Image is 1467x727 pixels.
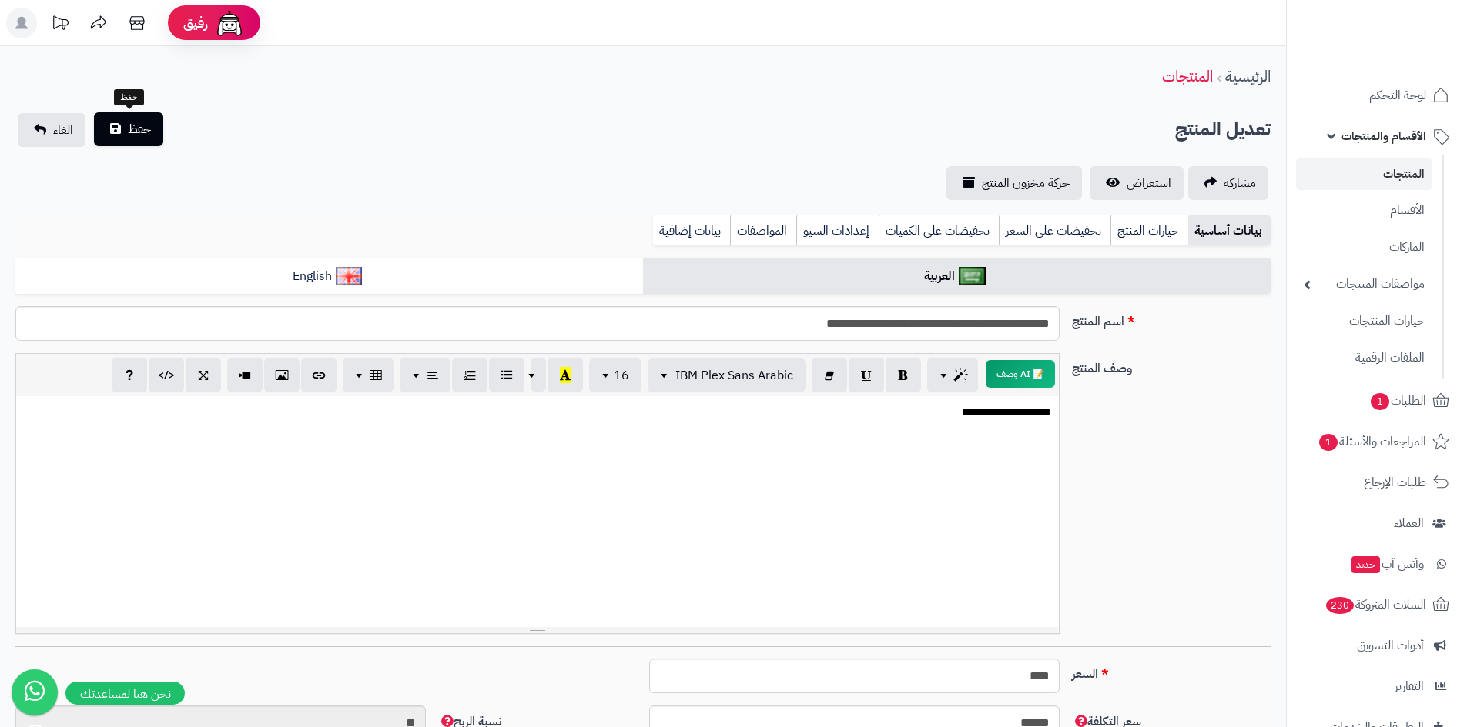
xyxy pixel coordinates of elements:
button: IBM Plex Sans Arabic [648,358,806,392]
span: الطلبات [1369,390,1426,412]
span: IBM Plex Sans Arabic [675,366,793,385]
a: الرئيسية [1225,65,1271,88]
span: استعراض [1127,174,1171,192]
span: المراجعات والأسئلة [1318,431,1426,452]
button: حفظ [94,112,163,146]
span: جديد [1351,556,1380,573]
h2: تعديل المنتج [1175,114,1271,145]
a: الأقسام [1296,194,1432,227]
a: تحديثات المنصة [41,8,79,42]
span: العملاء [1394,512,1424,534]
span: رفيق [183,14,208,32]
span: أدوات التسويق [1357,635,1424,656]
a: استعراض [1090,166,1184,200]
a: الطلبات1 [1296,382,1458,419]
a: إعدادات السيو [796,215,879,246]
a: المواصفات [730,215,796,246]
a: المنتجات [1296,158,1432,190]
a: بيانات إضافية [653,215,730,246]
a: السلات المتروكة230 [1296,586,1458,623]
a: بيانات أساسية [1188,215,1271,246]
a: حركة مخزون المنتج [946,166,1082,200]
a: طلبات الإرجاع [1296,464,1458,501]
div: حفظ [114,89,144,106]
span: 230 [1326,597,1354,614]
span: طلبات الإرجاع [1364,472,1426,493]
a: لوحة التحكم [1296,77,1458,114]
a: الملفات الرقمية [1296,342,1432,375]
span: وآتس آب [1350,553,1424,575]
a: خيارات المنتجات [1296,305,1432,338]
button: 16 [589,358,641,392]
a: تخفيضات على الكميات [879,215,999,246]
span: مشاركه [1224,174,1256,192]
span: حركة مخزون المنتج [982,174,1070,192]
span: 16 [614,366,629,385]
label: وصف المنتج [1066,353,1277,378]
span: التقارير [1395,675,1424,697]
a: أدوات التسويق [1296,627,1458,664]
a: الماركات [1296,231,1432,264]
a: المراجعات والأسئلة1 [1296,423,1458,460]
a: العملاء [1296,505,1458,542]
a: مواصفات المنتجات [1296,268,1432,301]
label: اسم المنتج [1066,306,1277,331]
a: المنتجات [1162,65,1213,88]
a: التقارير [1296,668,1458,705]
label: السعر [1066,659,1277,683]
a: العربية [643,258,1271,295]
button: 📝 AI وصف [986,360,1055,388]
span: السلات المتروكة [1325,594,1426,615]
a: وآتس آبجديد [1296,545,1458,582]
img: العربية [959,267,986,285]
span: لوحة التحكم [1369,85,1426,106]
span: 1 [1371,393,1389,410]
span: 1 [1319,434,1338,451]
a: مشاركه [1188,166,1268,200]
span: الأقسام والمنتجات [1341,125,1426,147]
a: الغاء [18,113,85,147]
img: ai-face.png [214,8,245,38]
img: English [336,267,363,285]
span: الغاء [53,121,73,139]
a: English [15,258,643,295]
span: حفظ [128,120,151,138]
a: تخفيضات على السعر [999,215,1110,246]
a: خيارات المنتج [1110,215,1188,246]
